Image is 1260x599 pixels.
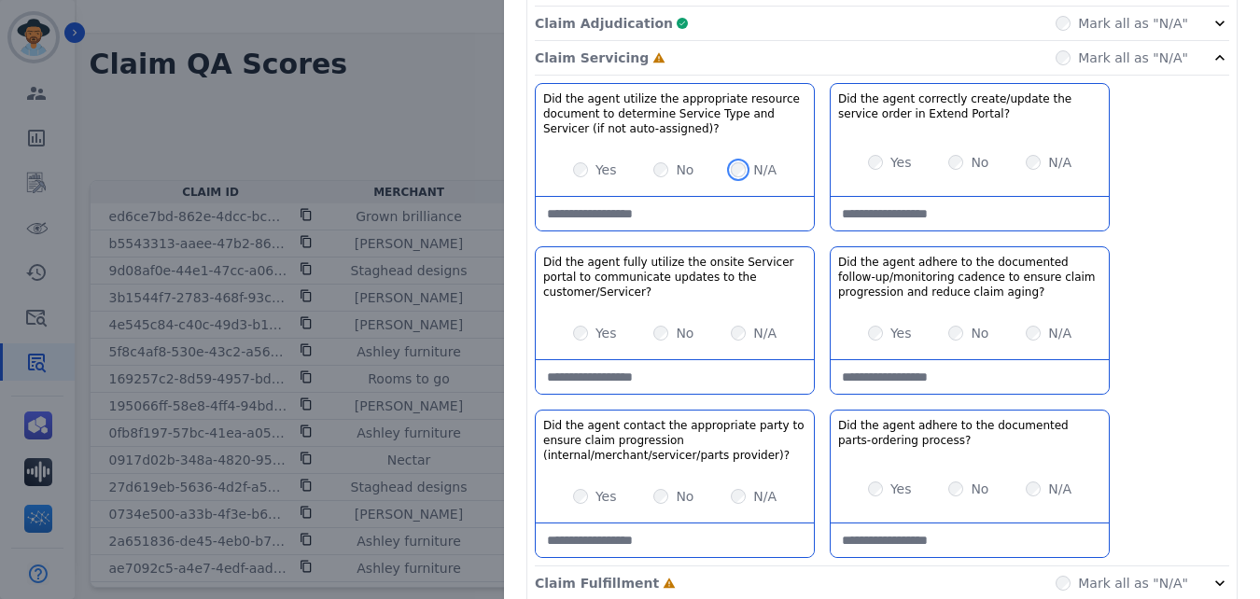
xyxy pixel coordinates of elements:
[1078,574,1188,592] label: Mark all as "N/A"
[676,324,693,342] label: No
[753,324,777,342] label: N/A
[595,487,617,506] label: Yes
[543,91,806,136] h3: Did the agent utilize the appropriate resource document to determine Service Type and Servicer (i...
[1078,14,1188,33] label: Mark all as "N/A"
[838,255,1101,299] h3: Did the agent adhere to the documented follow-up/monitoring cadence to ensure claim progression a...
[1078,49,1188,67] label: Mark all as "N/A"
[595,324,617,342] label: Yes
[890,324,912,342] label: Yes
[676,487,693,506] label: No
[676,160,693,179] label: No
[890,480,912,498] label: Yes
[1048,324,1071,342] label: N/A
[971,153,988,172] label: No
[838,91,1101,121] h3: Did the agent correctly create/update the service order in Extend Portal?
[971,480,988,498] label: No
[753,487,777,506] label: N/A
[535,574,659,592] p: Claim Fulfillment
[535,14,673,33] p: Claim Adjudication
[971,324,988,342] label: No
[543,418,806,463] h3: Did the agent contact the appropriate party to ensure claim progression (internal/merchant/servic...
[1048,480,1071,498] label: N/A
[838,418,1101,448] h3: Did the agent adhere to the documented parts-ordering process?
[535,49,649,67] p: Claim Servicing
[1048,153,1071,172] label: N/A
[753,160,777,179] label: N/A
[595,160,617,179] label: Yes
[543,255,806,299] h3: Did the agent fully utilize the onsite Servicer portal to communicate updates to the customer/Ser...
[890,153,912,172] label: Yes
